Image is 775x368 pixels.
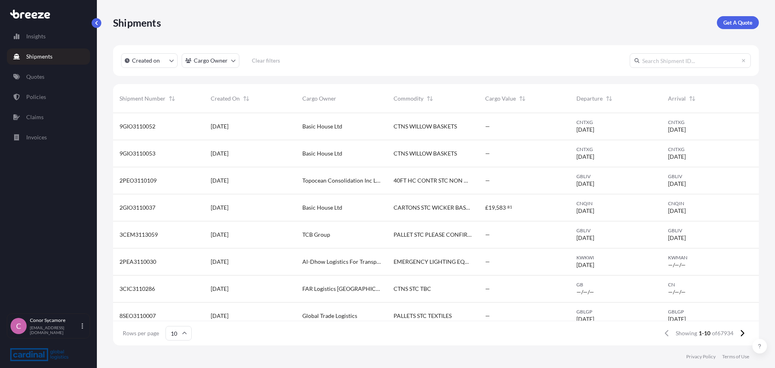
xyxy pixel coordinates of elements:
span: [DATE] [211,258,228,266]
span: CTNS WILLOW BASKETS [394,122,457,130]
button: Sort [167,94,177,103]
span: [DATE] [668,180,686,188]
span: —/—/— [668,288,686,296]
span: [DATE] [668,315,686,323]
a: Get A Quote [717,16,759,29]
span: GBLIV [576,227,655,234]
span: KWKWI [576,254,655,261]
p: [EMAIL_ADDRESS][DOMAIN_NAME] [30,325,80,335]
button: Sort [517,94,527,103]
span: PALLET STC PLEASE CONFIRM COMMODITY [394,231,472,239]
button: Sort [241,94,251,103]
a: Invoices [7,129,90,145]
span: 3CIC3110286 [119,285,155,293]
span: £ [485,205,488,210]
span: C [16,322,21,330]
span: , [495,205,496,210]
span: [DATE] [576,261,594,269]
a: Privacy Policy [686,353,716,360]
p: Policies [26,93,46,101]
span: Showing [676,329,697,337]
p: Quotes [26,73,44,81]
p: Cargo Owner [194,57,228,65]
span: Cargo Value [485,95,516,103]
span: Topocean Consolidation Inc Lax Nc [302,177,381,185]
span: Global Trade Logistics [302,312,357,320]
span: — [485,177,490,185]
button: Clear filters [243,54,289,67]
span: 19 [488,205,495,210]
a: Shipments [7,48,90,65]
span: —/—/— [668,261,686,269]
span: FAR Logistics [GEOGRAPHIC_DATA] [302,285,381,293]
span: GBLIV [668,227,746,234]
button: createdOn Filter options [121,53,178,68]
span: 81 [507,206,512,208]
span: [DATE] [211,122,228,130]
span: Arrival [668,95,686,103]
span: 9GIO3110052 [119,122,155,130]
span: CNQIN [576,200,655,207]
span: GBLIV [668,173,746,180]
p: Claims [26,113,44,121]
span: CNTXG [668,146,746,153]
span: [DATE] [668,234,686,242]
p: Conor Sycamore [30,317,80,324]
span: — [485,231,490,239]
span: Departure [576,95,603,103]
span: Basic House Ltd [302,149,342,158]
button: Sort [425,94,435,103]
span: GBLIV [576,173,655,180]
p: Get A Quote [723,19,752,27]
button: Sort [604,94,614,103]
p: Shipments [113,16,161,29]
span: PALLETS STC TEXTILES [394,312,452,320]
a: Policies [7,89,90,105]
span: CTNS STC TBC [394,285,431,293]
span: [DATE] [211,204,228,212]
span: [DATE] [576,180,594,188]
a: Claims [7,109,90,125]
span: of 67934 [712,329,733,337]
span: 2GIO3110037 [119,204,155,212]
span: Created On [211,95,240,103]
span: CARTONS STC WICKER BASKETS [394,204,472,212]
button: Sort [687,94,697,103]
a: Terms of Use [722,353,749,360]
span: — [485,285,490,293]
span: — [485,149,490,158]
span: Basic House Ltd [302,204,342,212]
span: 8SEO3110007 [119,312,156,320]
span: EMERGENCY LIGHTING EQUIPMENT NOT RESTRICTED AS PER SPECIAL PROVISON A123 [394,258,472,266]
button: cargoOwner Filter options [182,53,239,68]
span: [DATE] [211,149,228,158]
span: Commodity [394,95,423,103]
p: Insights [26,32,46,40]
a: Quotes [7,69,90,85]
span: [DATE] [576,234,594,242]
span: Cargo Owner [302,95,336,103]
span: CTNS WILLOW BASKETS [394,149,457,158]
span: [DATE] [576,126,594,134]
span: — [485,312,490,320]
span: 2PEA3110030 [119,258,156,266]
p: Clear filters [252,57,280,65]
span: Shipment Number [119,95,165,103]
a: Insights [7,28,90,44]
span: 3CEM3113059 [119,231,158,239]
span: Rows per page [123,329,159,337]
span: Al-Dhow Logistics For Transport [302,258,381,266]
span: Basic House Ltd [302,122,342,130]
span: [DATE] [211,231,228,239]
span: [DATE] [211,285,228,293]
span: [DATE] [211,312,228,320]
span: [DATE] [668,126,686,134]
span: CNTXG [576,119,655,126]
p: Created on [132,57,160,65]
span: — [485,258,490,266]
span: GBLGP [576,309,655,315]
span: 9GIO3110053 [119,149,155,158]
p: Shipments [26,53,52,61]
